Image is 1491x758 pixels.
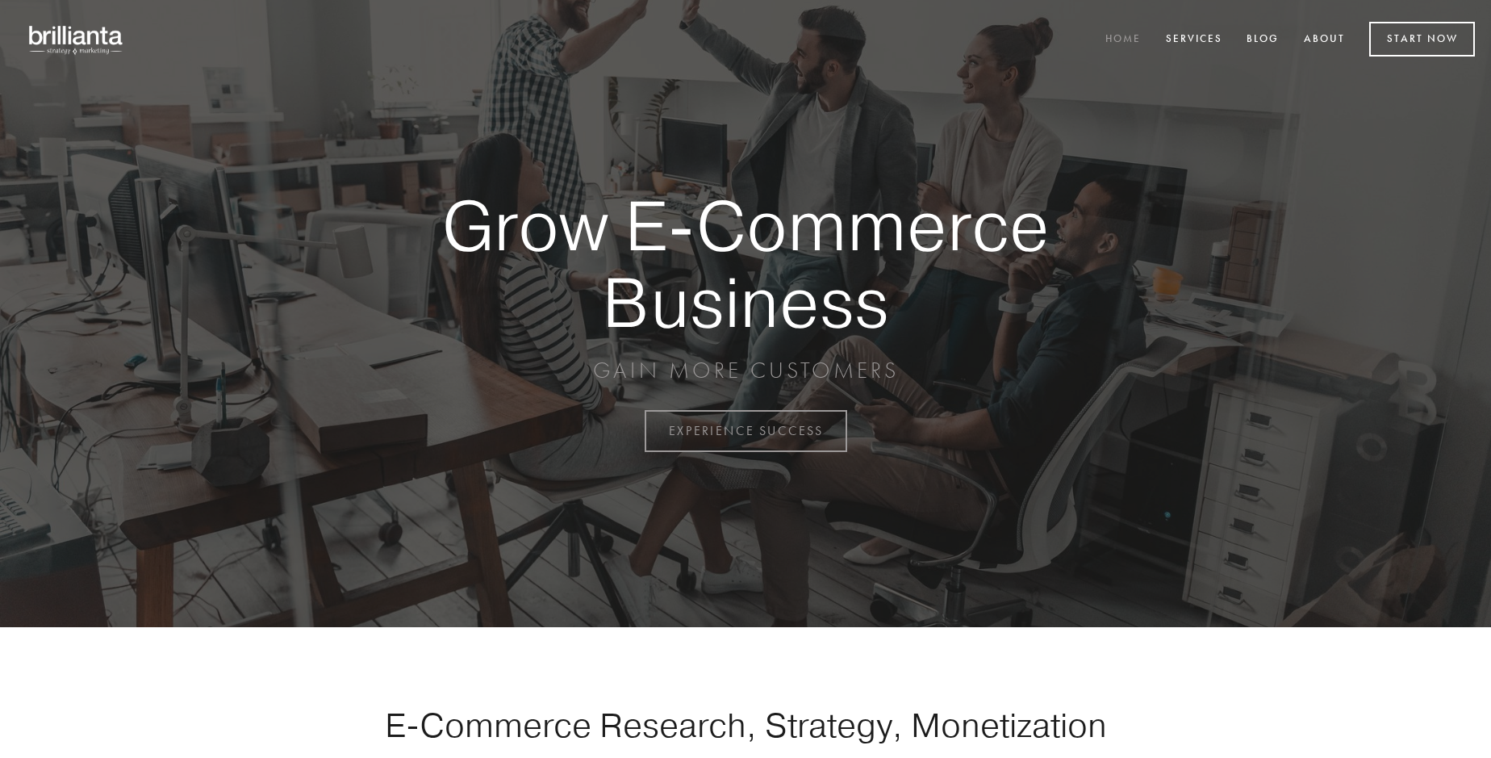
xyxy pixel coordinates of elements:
a: Blog [1236,27,1289,53]
a: Start Now [1369,22,1475,57]
h1: E-Commerce Research, Strategy, Monetization [334,705,1157,745]
p: GAIN MORE CUSTOMERS [386,356,1105,385]
a: EXPERIENCE SUCCESS [645,410,847,452]
img: brillianta - research, strategy, marketing [16,16,137,63]
a: About [1293,27,1355,53]
a: Home [1095,27,1151,53]
a: Services [1155,27,1233,53]
strong: Grow E-Commerce Business [386,187,1105,340]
